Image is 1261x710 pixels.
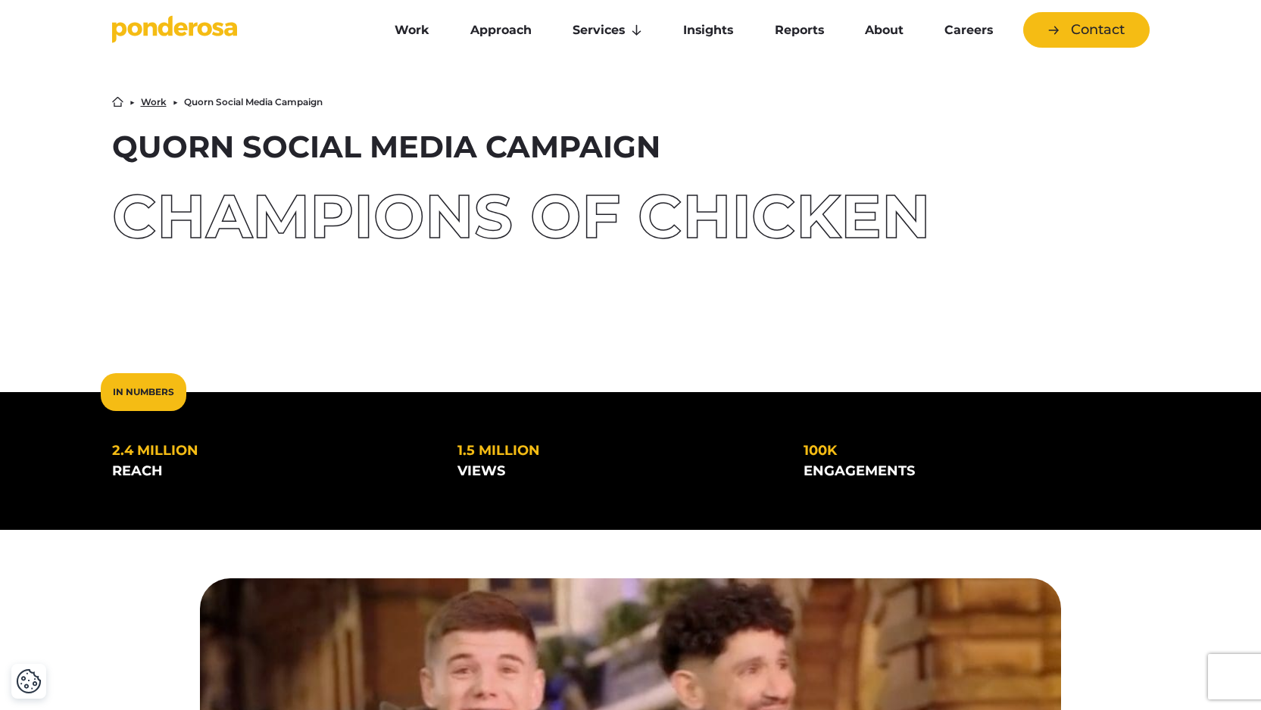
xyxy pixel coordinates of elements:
a: Insights [666,14,751,46]
a: Home [112,96,123,107]
div: Champions of Chicken [112,186,1150,247]
button: Cookie Settings [16,668,42,694]
div: In Numbers [101,373,186,411]
a: Approach [453,14,549,46]
div: 100k [804,441,1125,461]
a: Careers [927,14,1010,46]
li: Quorn Social Media Campaign [184,98,323,107]
div: 2.4 million [112,441,434,461]
a: Services [555,14,660,46]
a: Work [141,98,167,107]
div: views [457,461,779,481]
li: ▶︎ [130,98,135,107]
div: engagements [804,461,1125,481]
a: Contact [1023,12,1150,48]
div: reach [112,461,434,481]
li: ▶︎ [173,98,178,107]
a: Reports [757,14,841,46]
a: Work [377,14,447,46]
img: Revisit consent button [16,668,42,694]
div: 1.5 million [457,441,779,461]
a: About [847,14,921,46]
h1: Quorn Social Media Campaign [112,132,1150,162]
a: Go to homepage [112,15,354,45]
